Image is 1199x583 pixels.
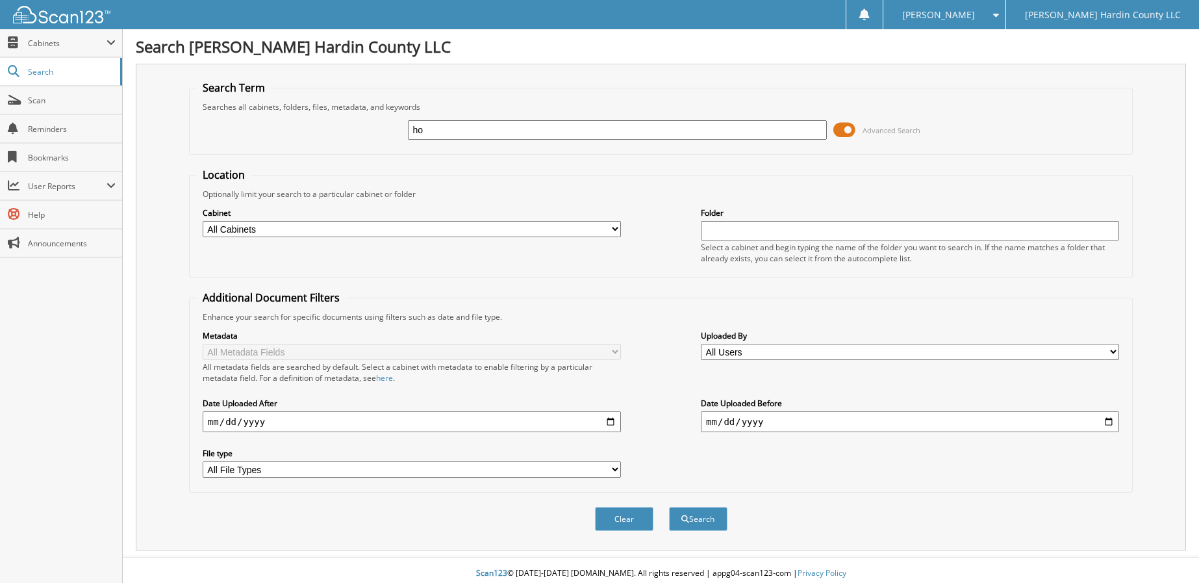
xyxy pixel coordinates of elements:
[196,291,346,305] legend: Additional Document Filters
[701,330,1119,341] label: Uploaded By
[28,123,116,135] span: Reminders
[13,6,110,23] img: scan123-logo-white.svg
[203,411,621,432] input: start
[196,168,251,182] legend: Location
[28,209,116,220] span: Help
[196,311,1126,322] div: Enhance your search for specific documents using filters such as date and file type.
[476,567,507,578] span: Scan123
[863,125,920,135] span: Advanced Search
[798,567,846,578] a: Privacy Policy
[196,101,1126,112] div: Searches all cabinets, folders, files, metadata, and keywords
[28,238,116,249] span: Announcements
[203,207,621,218] label: Cabinet
[1134,521,1199,583] iframe: Chat Widget
[701,411,1119,432] input: end
[28,66,114,77] span: Search
[28,152,116,163] span: Bookmarks
[701,207,1119,218] label: Folder
[28,95,116,106] span: Scan
[669,507,727,531] button: Search
[203,448,621,459] label: File type
[595,507,653,531] button: Clear
[196,81,271,95] legend: Search Term
[196,188,1126,200] div: Optionally limit your search to a particular cabinet or folder
[28,38,107,49] span: Cabinets
[203,330,621,341] label: Metadata
[203,361,621,383] div: All metadata fields are searched by default. Select a cabinet with metadata to enable filtering b...
[28,181,107,192] span: User Reports
[376,372,393,383] a: here
[701,398,1119,409] label: Date Uploaded Before
[701,242,1119,264] div: Select a cabinet and begin typing the name of the folder you want to search in. If the name match...
[203,398,621,409] label: Date Uploaded After
[902,11,975,19] span: [PERSON_NAME]
[136,36,1186,57] h1: Search [PERSON_NAME] Hardin County LLC
[1025,11,1181,19] span: [PERSON_NAME] Hardin County LLC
